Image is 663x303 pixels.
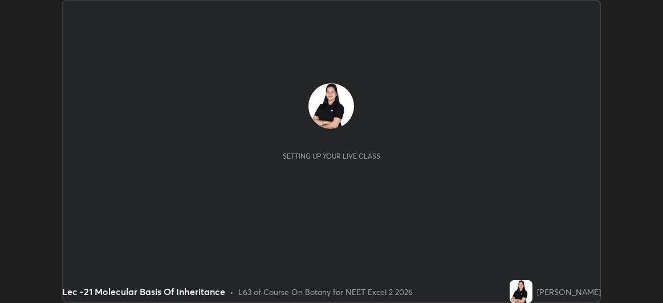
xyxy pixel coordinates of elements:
[62,285,225,298] div: Lec -21 Molecular Basis Of Inheritance
[308,83,354,129] img: f4a5c7a436c14979aac81bfcec30b095.jpg
[283,152,380,160] div: Setting up your live class
[537,286,601,298] div: [PERSON_NAME]
[230,286,234,298] div: •
[238,286,413,298] div: L63 of Course On Botany for NEET Excel 2 2026
[510,280,532,303] img: f4a5c7a436c14979aac81bfcec30b095.jpg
